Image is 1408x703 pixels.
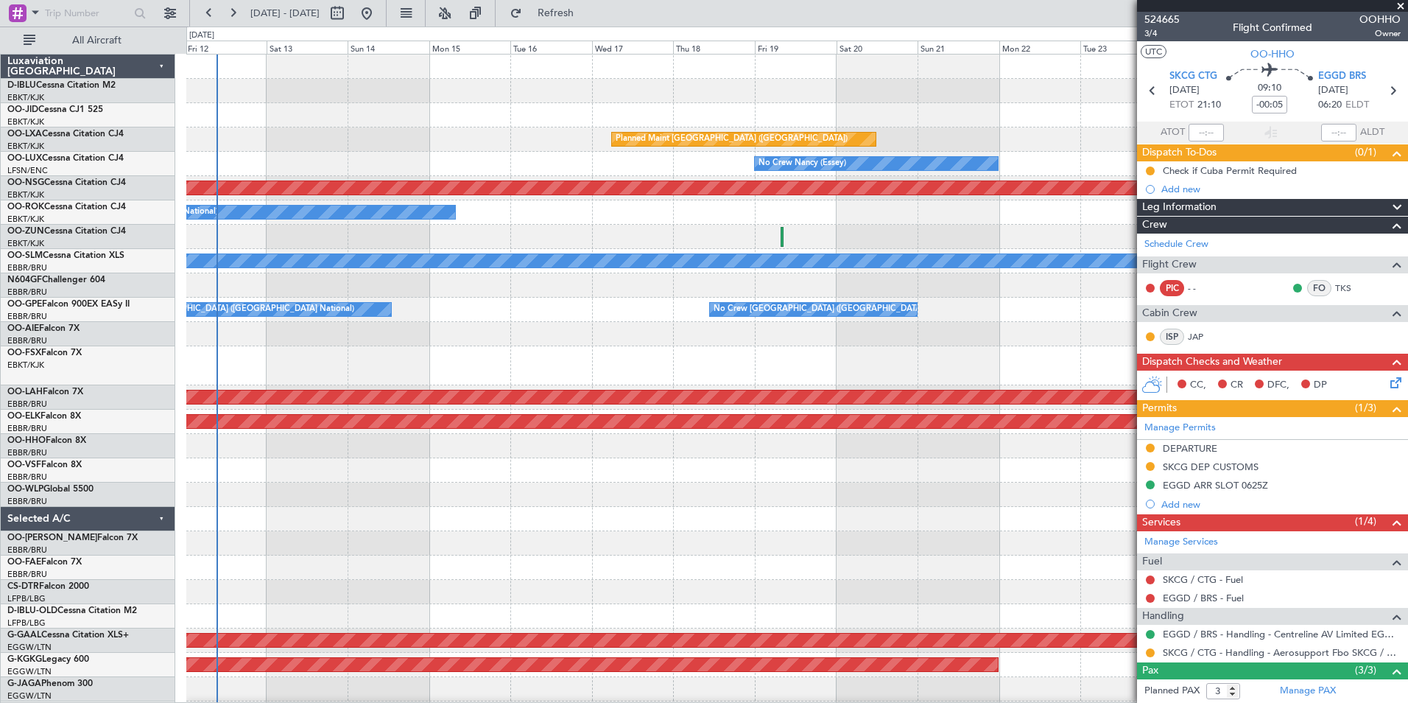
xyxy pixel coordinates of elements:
[429,41,511,54] div: Mon 15
[7,534,97,542] span: OO-[PERSON_NAME]
[714,298,960,321] div: No Crew [GEOGRAPHIC_DATA] ([GEOGRAPHIC_DATA] National)
[7,642,52,653] a: EGGW/LTN
[1141,45,1166,58] button: UTC
[1335,281,1368,295] a: TKS
[1197,98,1221,113] span: 21:10
[7,606,137,615] a: D-IBLU-OLDCessna Citation M2
[7,558,41,567] span: OO-FAE
[7,262,47,273] a: EBBR/BRU
[1142,608,1184,625] span: Handling
[1142,217,1167,234] span: Crew
[7,81,36,90] span: D-IBLU
[1318,98,1342,113] span: 06:20
[673,41,755,54] div: Thu 18
[7,606,57,615] span: D-IBLU-OLD
[7,618,46,629] a: LFPB/LBG
[7,534,138,542] a: OO-[PERSON_NAME]Falcon 7X
[7,227,44,236] span: OO-ZUN
[1231,378,1243,393] span: CR
[1163,461,1259,473] div: SKCG DEP CUSTOMS
[1142,514,1180,531] span: Services
[1163,442,1217,455] div: DEPARTURE
[592,41,674,54] div: Wed 17
[1355,400,1376,416] span: (1/3)
[7,412,41,421] span: OO-ELK
[7,300,130,309] a: OO-GPEFalcon 900EX EASy II
[1142,199,1217,216] span: Leg Information
[1355,514,1376,529] span: (1/4)
[7,485,94,494] a: OO-WLPGlobal 5500
[837,41,918,54] div: Sat 20
[7,116,44,127] a: EBKT/KJK
[7,679,41,688] span: G-JAGA
[503,1,591,25] button: Refresh
[1161,498,1401,511] div: Add new
[1144,684,1200,699] label: Planned PAX
[7,679,93,688] a: G-JAGAPhenom 300
[1144,535,1218,550] a: Manage Services
[1163,646,1401,659] a: SKCG / CTG - Handling - Aerosupport Fbo SKCG / CTG
[1161,125,1185,140] span: ATOT
[1359,12,1401,27] span: OOHHO
[7,461,41,469] span: OO-VSF
[7,631,41,640] span: G-GAAL
[1318,69,1366,84] span: EGGD BRS
[7,593,46,604] a: LFPB/LBG
[1142,553,1162,570] span: Fuel
[1307,280,1331,296] div: FO
[525,8,587,18] span: Refresh
[999,41,1081,54] div: Mon 22
[1163,164,1297,177] div: Check if Cuba Permit Required
[7,238,44,249] a: EBKT/KJK
[108,298,354,321] div: No Crew [GEOGRAPHIC_DATA] ([GEOGRAPHIC_DATA] National)
[7,461,82,469] a: OO-VSFFalcon 8X
[7,569,47,580] a: EBBR/BRU
[7,105,38,114] span: OO-JID
[348,41,429,54] div: Sun 14
[7,447,47,458] a: EBBR/BRU
[7,324,39,333] span: OO-AIE
[7,141,44,152] a: EBKT/KJK
[1190,378,1206,393] span: CC,
[7,189,44,200] a: EBKT/KJK
[7,287,47,298] a: EBBR/BRU
[7,412,81,421] a: OO-ELKFalcon 8X
[7,324,80,333] a: OO-AIEFalcon 7X
[189,29,214,42] div: [DATE]
[616,128,848,150] div: Planned Maint [GEOGRAPHIC_DATA] ([GEOGRAPHIC_DATA])
[1142,256,1197,273] span: Flight Crew
[1189,124,1224,141] input: --:--
[1188,281,1221,295] div: - -
[1267,378,1289,393] span: DFC,
[7,214,44,225] a: EBKT/KJK
[7,81,116,90] a: D-IBLUCessna Citation M2
[7,154,42,163] span: OO-LUX
[1163,592,1244,604] a: EGGD / BRS - Fuel
[1188,330,1221,343] a: JAP
[7,276,42,284] span: N604GF
[7,349,41,357] span: OO-FSX
[7,203,126,211] a: OO-ROKCessna Citation CJ4
[1355,662,1376,678] span: (3/3)
[7,311,47,322] a: EBBR/BRU
[918,41,999,54] div: Sun 21
[1163,479,1268,492] div: EGGD ARR SLOT 0625Z
[755,41,837,54] div: Fri 19
[7,360,44,371] a: EBKT/KJK
[1258,81,1281,96] span: 09:10
[758,153,846,175] div: No Crew Nancy (Essey)
[1359,27,1401,40] span: Owner
[1144,12,1180,27] span: 524665
[1144,421,1216,436] a: Manage Permits
[7,666,52,677] a: EGGW/LTN
[7,472,47,483] a: EBBR/BRU
[1318,83,1348,98] span: [DATE]
[7,300,42,309] span: OO-GPE
[7,154,124,163] a: OO-LUXCessna Citation CJ4
[1163,628,1401,640] a: EGGD / BRS - Handling - Centreline AV Limited EGGD / BRS
[7,655,42,664] span: G-KGKG
[7,335,47,346] a: EBBR/BRU
[1142,144,1217,161] span: Dispatch To-Dos
[1355,144,1376,160] span: (0/1)
[7,251,124,260] a: OO-SLMCessna Citation XLS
